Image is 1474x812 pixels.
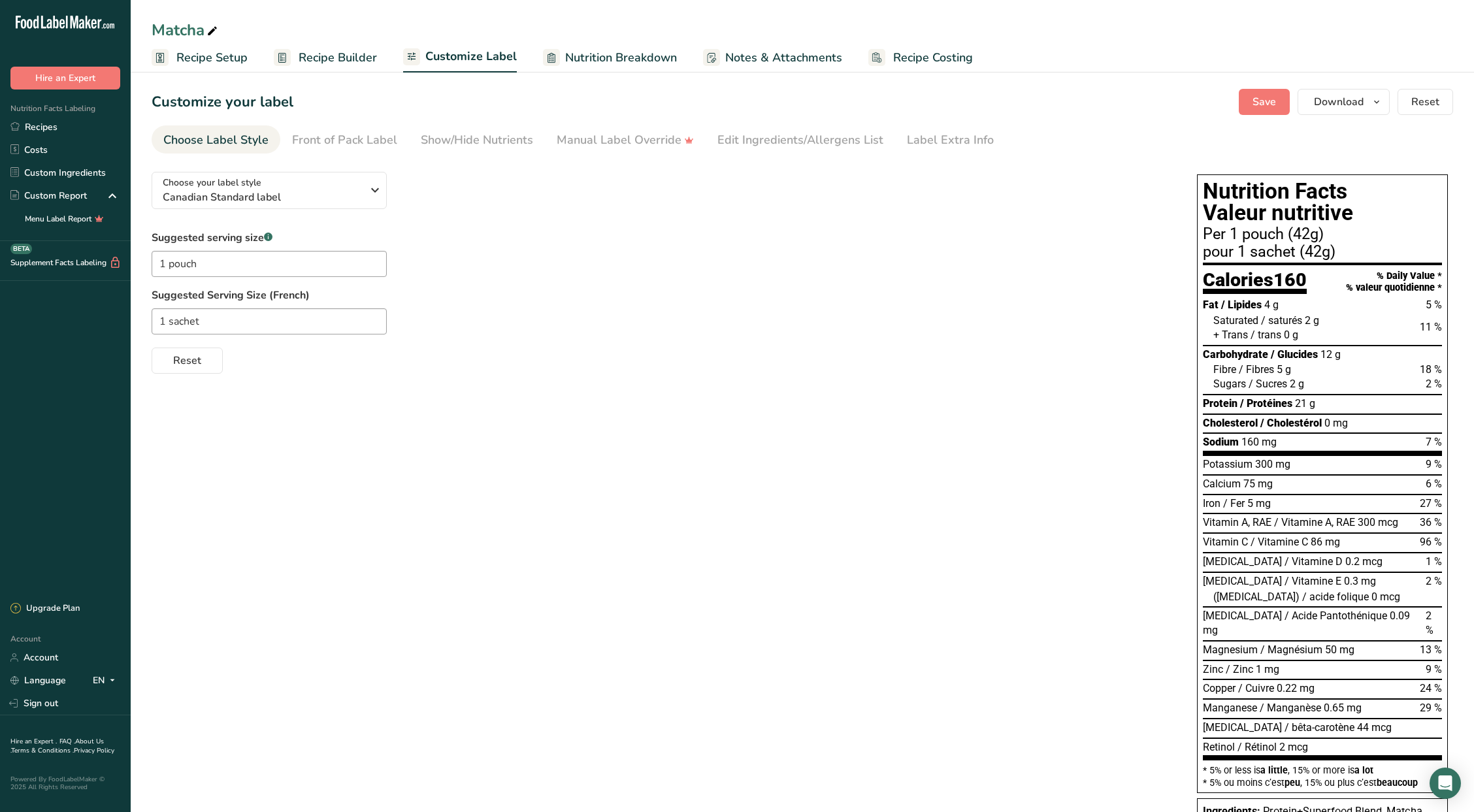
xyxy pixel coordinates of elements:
div: Show/Hide Nutrients [421,131,533,149]
button: Choose your label style Canadian Standard label [152,172,387,209]
span: 5 % [1426,299,1442,311]
span: / Cholestérol [1260,417,1322,429]
span: Customize Label [425,48,517,65]
span: Fibre [1213,363,1236,376]
a: Privacy Policy [74,746,114,755]
a: Notes & Attachments [703,43,842,73]
button: Save [1239,89,1290,115]
span: 1 % [1426,555,1442,568]
span: 27 % [1420,497,1442,510]
span: Protein [1203,397,1237,410]
span: / Manganèse [1260,702,1321,714]
span: 2 g [1305,314,1319,327]
a: Customize Label [403,42,517,73]
span: Cholesterol [1203,417,1258,429]
span: a little [1260,765,1288,775]
span: a lot [1354,765,1373,775]
span: 29 % [1420,702,1442,714]
span: / Rétinol [1237,741,1277,753]
label: Suggested Serving Size (French) [152,287,1171,303]
span: Manganese [1203,702,1257,714]
div: Calories [1203,270,1307,295]
span: Vitamin C [1203,536,1248,548]
span: Recipe Costing [893,49,973,67]
div: Manual Label Override [557,131,694,149]
span: [MEDICAL_DATA] [1203,575,1282,587]
section: * 5% or less is , 15% or more is [1203,760,1442,787]
span: Magnesium [1203,643,1258,656]
span: 5 g [1277,363,1291,376]
span: beaucoup [1377,777,1418,788]
h1: Nutrition Facts Valeur nutritive [1203,180,1442,224]
span: 0.3 mg [1344,575,1376,587]
span: 2 g [1290,378,1304,390]
span: Sodium [1203,436,1239,448]
span: 75 mg [1243,478,1273,490]
span: Vitamin A, RAE [1203,516,1271,528]
span: 9 % [1426,458,1442,470]
span: 0.65 mg [1324,702,1362,714]
div: Open Intercom Messenger [1430,768,1461,799]
span: / Vitamine E [1285,575,1341,587]
span: 2 % [1426,575,1442,587]
button: Download [1298,89,1390,115]
h1: Customize your label [152,91,293,113]
span: Potassium [1203,458,1253,470]
div: Choose Label Style [163,131,269,149]
span: 0 mg [1324,417,1348,429]
span: Reset [1411,94,1439,110]
span: Retinol [1203,741,1235,753]
div: Custom Report [10,189,87,203]
span: / Fer [1223,497,1245,510]
span: 300 mg [1255,458,1290,470]
span: 0 g [1284,329,1298,341]
span: 36 % [1420,516,1442,528]
span: Nutrition Breakdown [565,49,677,67]
span: / saturés [1261,314,1302,327]
span: [MEDICAL_DATA] [1203,609,1282,622]
span: Saturated [1213,314,1258,327]
span: Recipe Builder [299,49,377,67]
span: / Glucides [1271,348,1318,361]
div: * 5% ou moins c’est , 15% ou plus c’est [1203,778,1442,787]
span: Download [1314,94,1364,110]
span: / bêta-carotène [1285,721,1354,734]
div: Front of Pack Label [292,131,397,149]
div: Matcha [152,18,220,42]
a: Hire an Expert . [10,737,57,746]
span: / Zinc [1226,663,1253,675]
div: Label Extra Info [907,131,994,149]
span: / Vitamine A, RAE [1274,516,1355,528]
span: 9 % [1426,663,1442,675]
span: 2 % [1426,378,1442,390]
div: Per 1 pouch (42g) [1203,227,1442,242]
span: 18 % [1420,363,1442,376]
span: ([MEDICAL_DATA]) [1213,591,1300,603]
label: Suggested serving size [152,230,387,246]
span: 300 mcg [1358,516,1398,528]
span: peu [1285,777,1300,788]
span: 96 % [1420,536,1442,548]
span: 7 % [1426,436,1442,448]
span: / Vitamine C [1251,536,1308,548]
a: Recipe Builder [274,43,377,73]
span: [MEDICAL_DATA] [1203,721,1282,734]
span: 0.2 mcg [1345,555,1383,568]
span: / Sucres [1249,378,1287,390]
span: 44 mcg [1357,721,1392,734]
span: 160 mg [1241,436,1277,448]
span: 5 mg [1247,497,1271,510]
span: 12 g [1320,348,1341,361]
a: About Us . [10,737,104,755]
span: / Fibres [1239,363,1274,376]
span: 1 mg [1256,663,1279,675]
a: Terms & Conditions . [11,746,74,755]
span: 86 mg [1311,536,1340,548]
span: 4 g [1264,299,1279,311]
span: Carbohydrate [1203,348,1268,361]
a: Recipe Costing [868,43,973,73]
div: Edit Ingredients/Allergens List [717,131,883,149]
span: / acide folique [1302,591,1369,603]
span: 0.22 mg [1277,682,1315,694]
div: Upgrade Plan [10,602,80,615]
